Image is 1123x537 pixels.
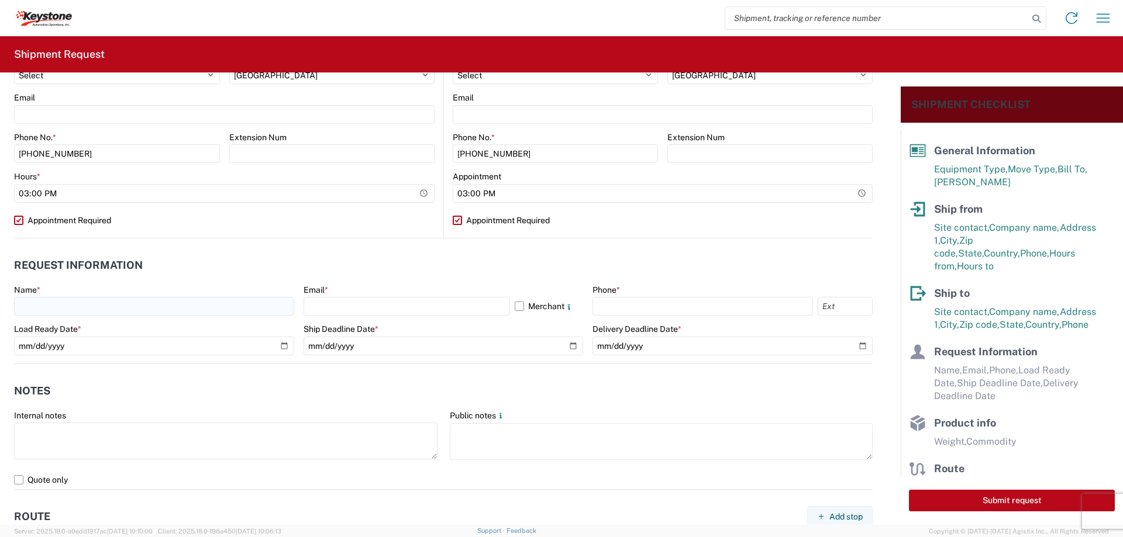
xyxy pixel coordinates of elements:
[477,527,507,534] a: Support
[934,436,966,447] span: Weight,
[236,528,281,535] span: [DATE] 10:06:13
[934,144,1035,157] span: General Information
[453,211,873,230] label: Appointment Required
[14,528,153,535] span: Server: 2025.18.0-a0edd1917ac
[1025,319,1062,330] span: Country,
[934,365,962,376] span: Name,
[934,222,989,233] span: Site contact,
[14,132,56,143] label: Phone No.
[14,259,143,271] h2: Request Information
[515,297,584,316] label: Merchant
[934,176,1011,188] span: [PERSON_NAME]
[940,235,959,246] span: City,
[934,345,1038,358] span: Request Information
[14,324,81,334] label: Load Ready Date
[934,417,996,429] span: Product info
[957,261,994,272] span: Hours to
[14,470,873,489] label: Quote only
[14,92,35,103] label: Email
[14,47,105,61] h2: Shipment Request
[450,410,505,421] label: Public notes
[14,511,50,522] h2: Route
[989,306,1060,317] span: Company name,
[304,285,328,295] label: Email
[1057,164,1087,175] span: Bill To,
[958,248,984,259] span: State,
[934,203,983,215] span: Ship from
[592,324,681,334] label: Delivery Deadline Date
[107,528,153,535] span: [DATE] 10:10:00
[959,319,1000,330] span: Zip code,
[909,490,1115,511] button: Submit request
[818,297,873,316] input: Ext
[807,506,873,528] button: Add stop
[984,248,1020,259] span: Country,
[934,287,970,299] span: Ship to
[1000,319,1025,330] span: State,
[304,324,378,334] label: Ship Deadline Date
[989,222,1060,233] span: Company name,
[962,365,989,376] span: Email,
[1020,248,1049,259] span: Phone,
[1062,319,1088,330] span: Phone
[158,528,281,535] span: Client: 2025.18.0-198a450
[940,319,959,330] span: City,
[14,171,40,182] label: Hours
[725,7,1028,29] input: Shipment, tracking or reference number
[229,132,287,143] label: Extension Num
[957,377,1043,389] span: Ship Deadline Date,
[929,526,1109,536] span: Copyright © [DATE]-[DATE] Agistix Inc., All Rights Reserved
[934,164,1008,175] span: Equipment Type,
[453,171,501,182] label: Appointment
[1008,164,1057,175] span: Move Type,
[14,385,50,397] h2: Notes
[667,132,725,143] label: Extension Num
[14,285,40,295] label: Name
[911,98,1031,112] h2: Shipment Checklist
[14,410,66,421] label: Internal notes
[453,132,495,143] label: Phone No.
[934,462,964,474] span: Route
[507,527,536,534] a: Feedback
[592,285,620,295] label: Phone
[829,511,863,522] span: Add stop
[966,436,1017,447] span: Commodity
[934,306,989,317] span: Site contact,
[453,92,474,103] label: Email
[14,211,435,230] label: Appointment Required
[989,365,1018,376] span: Phone,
